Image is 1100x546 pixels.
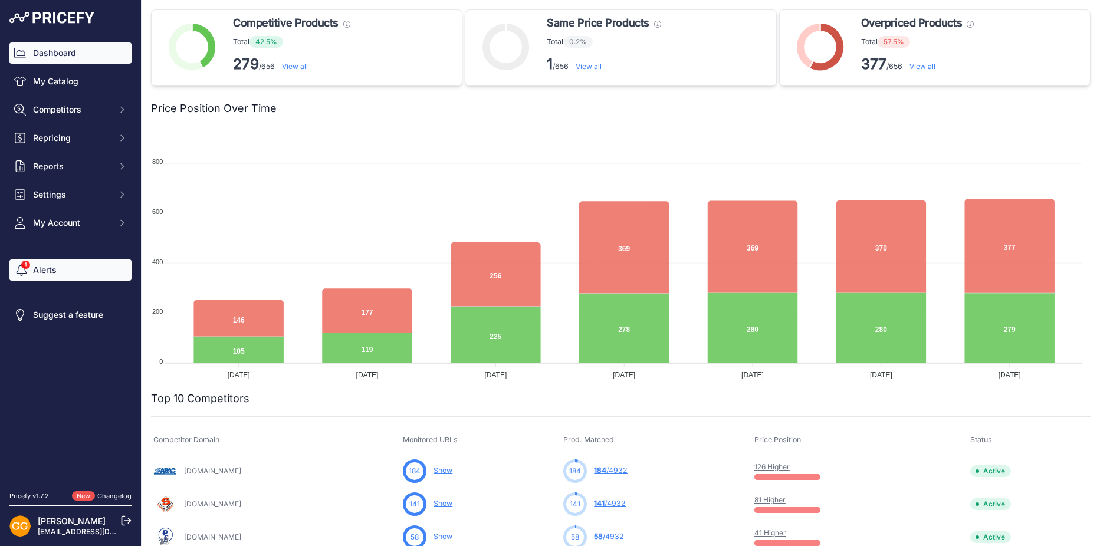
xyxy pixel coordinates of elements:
span: New [72,491,95,501]
span: 58 [571,532,579,542]
a: Show [434,499,452,508]
tspan: [DATE] [870,371,892,379]
tspan: [DATE] [356,371,379,379]
button: Repricing [9,127,132,149]
span: 184 [594,466,606,475]
span: Status [970,435,992,444]
span: Reports [33,160,110,172]
a: 58/4932 [594,532,624,541]
span: 42.5% [249,36,283,48]
span: My Account [33,217,110,229]
tspan: [DATE] [741,371,764,379]
img: Pricefy Logo [9,12,94,24]
button: Reports [9,156,132,177]
span: 184 [409,466,421,476]
p: /656 [547,55,661,74]
span: 141 [409,499,420,509]
a: View all [282,62,308,71]
tspan: [DATE] [999,371,1021,379]
p: Total [233,36,350,48]
strong: 279 [233,55,259,73]
span: Active [970,531,1011,543]
tspan: [DATE] [613,371,635,379]
a: 126 Higher [754,462,790,471]
span: 184 [569,466,581,476]
h2: Top 10 Competitors [151,390,249,407]
h2: Price Position Over Time [151,100,277,117]
a: 141/4932 [594,499,626,508]
span: 141 [570,499,580,509]
a: 41 Higher [754,528,786,537]
p: Total [547,36,661,48]
tspan: 0 [159,358,163,365]
span: 0.2% [563,36,593,48]
a: View all [576,62,602,71]
a: [DOMAIN_NAME] [184,532,241,541]
span: Active [970,498,1011,510]
a: [EMAIL_ADDRESS][DOMAIN_NAME] [38,527,161,536]
span: Active [970,465,1011,477]
a: [PERSON_NAME] [38,516,106,526]
strong: 377 [861,55,886,73]
span: Competitor Domain [153,435,219,444]
span: Repricing [33,132,110,144]
span: Overpriced Products [861,15,962,31]
a: My Catalog [9,71,132,92]
span: Monitored URLs [403,435,458,444]
span: Competitors [33,104,110,116]
button: Competitors [9,99,132,120]
a: Alerts [9,259,132,281]
a: Suggest a feature [9,304,132,325]
span: Prod. Matched [563,435,614,444]
a: [DOMAIN_NAME] [184,499,241,508]
span: Price Position [754,435,801,444]
span: 58 [411,532,419,542]
a: Dashboard [9,42,132,64]
p: Total [861,36,974,48]
a: Show [434,532,452,541]
a: View all [909,62,935,71]
button: Settings [9,184,132,205]
span: 58 [594,532,603,541]
tspan: 800 [152,158,163,165]
a: Changelog [97,492,132,500]
tspan: 200 [152,308,163,315]
nav: Sidebar [9,42,132,477]
a: 184/4932 [594,466,628,475]
span: Competitive Products [233,15,339,31]
tspan: 400 [152,258,163,265]
tspan: 600 [152,208,163,215]
span: Same Price Products [547,15,649,31]
span: Settings [33,189,110,200]
a: Show [434,466,452,475]
p: /656 [861,55,974,74]
a: [DOMAIN_NAME] [184,466,241,475]
p: /656 [233,55,350,74]
tspan: [DATE] [484,371,507,379]
a: 81 Higher [754,495,786,504]
span: 57.5% [878,36,910,48]
tspan: [DATE] [228,371,250,379]
span: 141 [594,499,605,508]
div: Pricefy v1.7.2 [9,491,49,501]
strong: 1 [547,55,553,73]
button: My Account [9,212,132,233]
